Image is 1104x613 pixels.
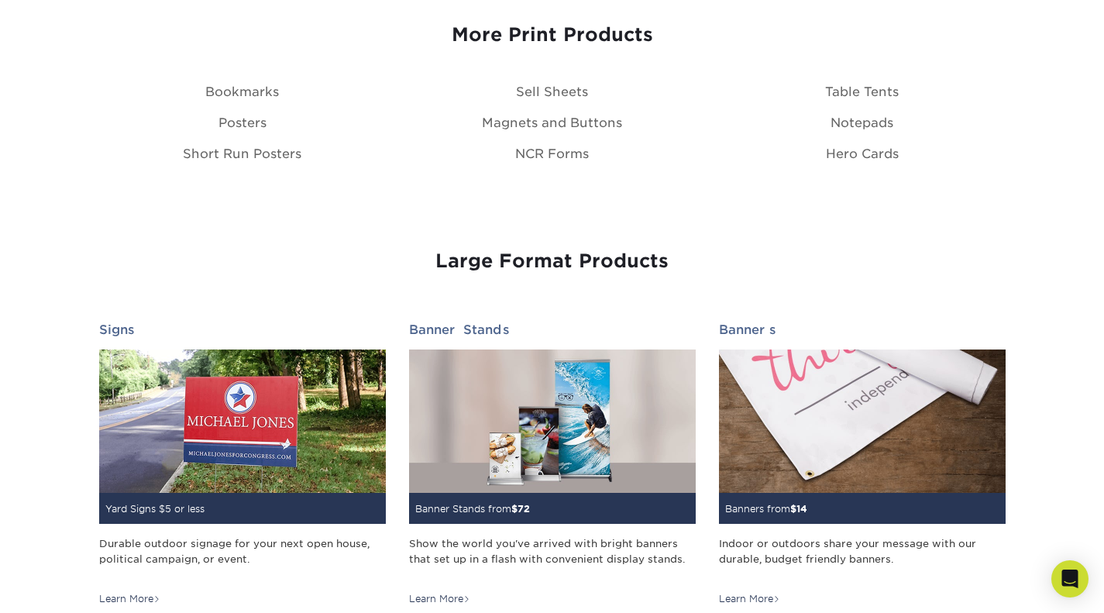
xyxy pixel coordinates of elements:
a: Banner Stands Banner Stands from$72 Show the world you've arrived with bright banners that set up... [409,322,696,606]
a: Banners Banners from$14 Indoor or outdoors share your message with our durable, budget friendly b... [719,322,1006,606]
a: Hero Cards [826,146,899,161]
small: Banners from [725,503,807,515]
h3: Large Format Products [99,250,1006,273]
a: NCR Forms [515,146,589,161]
a: Posters [218,115,267,130]
small: Yard Signs $5 or less [105,503,205,515]
img: Signs [99,350,386,493]
a: Sell Sheets [516,84,588,99]
div: Show the world you've arrived with bright banners that set up in a flash with convenient display ... [409,536,696,581]
img: Banners [719,350,1006,493]
a: Magnets and Buttons [482,115,622,130]
div: Durable outdoor signage for your next open house, political campaign, or event. [99,536,386,581]
a: Short Run Posters [183,146,301,161]
h3: More Print Products [99,24,1006,46]
img: Banner Stands [409,350,696,493]
div: Learn More [99,592,160,606]
h2: Banner Stands [409,322,696,337]
a: Bookmarks [205,84,279,99]
span: 14 [796,503,807,515]
small: Banner Stands from [415,503,530,515]
span: $ [790,503,796,515]
div: Open Intercom Messenger [1051,560,1089,598]
h2: Banners [719,322,1006,337]
div: Learn More [409,592,470,606]
h2: Signs [99,322,386,337]
div: Learn More [719,592,780,606]
span: $ [511,503,518,515]
a: Signs Yard Signs $5 or less Durable outdoor signage for your next open house, political campaign,... [99,322,386,606]
a: Table Tents [825,84,899,99]
span: 72 [518,503,530,515]
div: Indoor or outdoors share your message with our durable, budget friendly banners. [719,536,1006,581]
a: Notepads [831,115,893,130]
